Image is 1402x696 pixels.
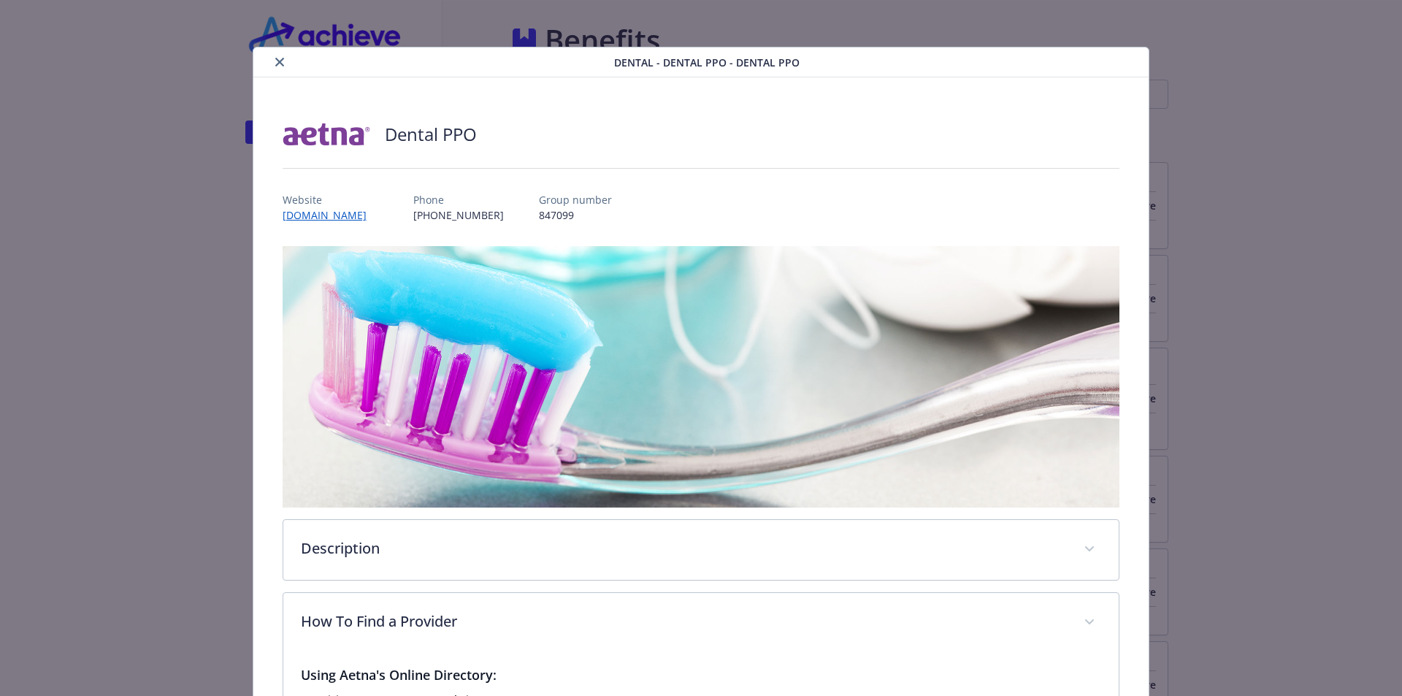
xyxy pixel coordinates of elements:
[283,208,378,222] a: [DOMAIN_NAME]
[385,122,477,147] h2: Dental PPO
[614,55,800,70] span: Dental - Dental PPO - Dental PPO
[271,53,288,71] button: close
[301,611,1067,632] p: How To Find a Provider
[283,593,1119,653] div: How To Find a Provider
[301,665,1102,685] h3: Using Aetna's Online Directory:
[283,520,1119,580] div: Description
[301,538,1067,559] p: Description
[283,246,1120,508] img: banner
[283,192,378,207] p: Website
[539,192,612,207] p: Group number
[413,207,504,223] p: [PHONE_NUMBER]
[539,207,612,223] p: 847099
[283,112,370,156] img: Aetna Inc
[413,192,504,207] p: Phone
